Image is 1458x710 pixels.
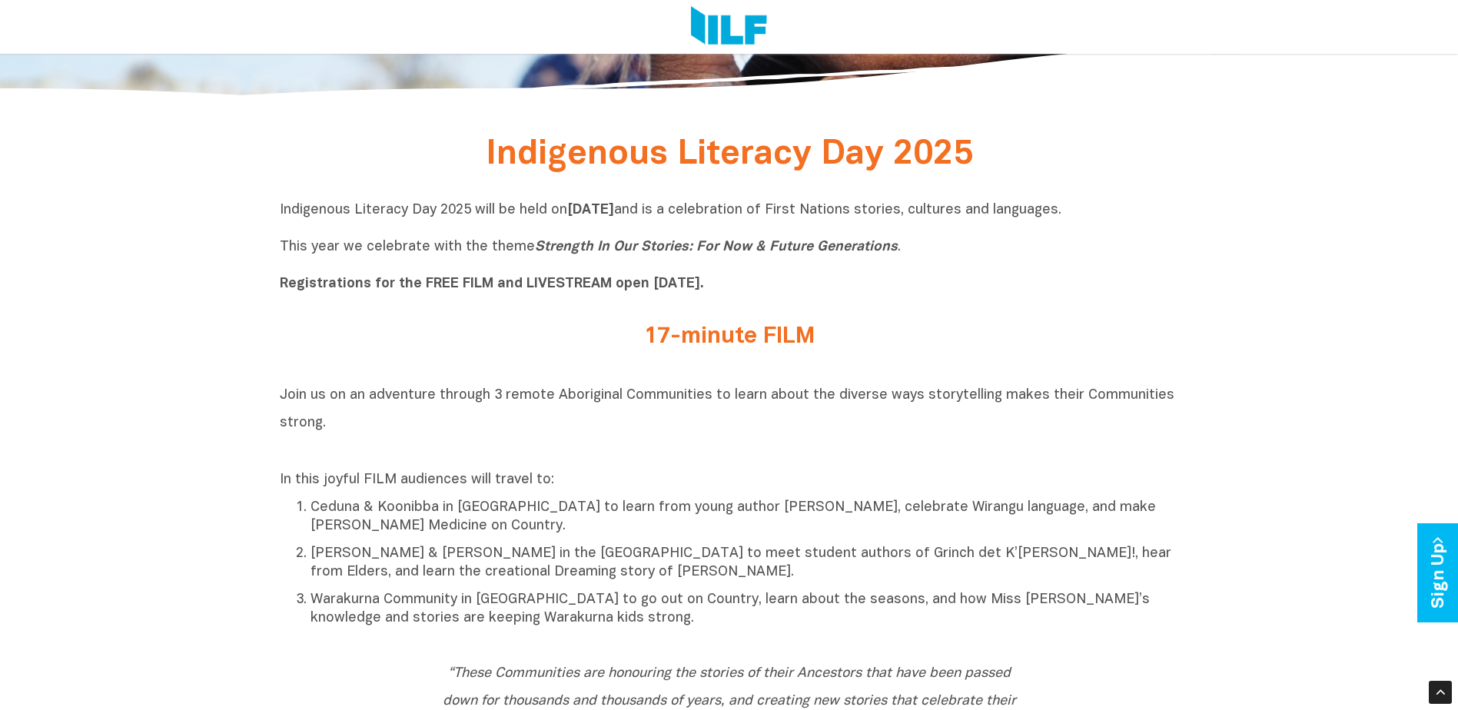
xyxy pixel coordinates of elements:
p: Indigenous Literacy Day 2025 will be held on and is a celebration of First Nations stories, cultu... [280,201,1179,294]
span: Indigenous Literacy Day 2025 [486,139,973,171]
p: In this joyful FILM audiences will travel to: [280,471,1179,489]
b: [DATE] [567,204,614,217]
b: Registrations for the FREE FILM and LIVESTREAM open [DATE]. [280,277,704,290]
div: Scroll Back to Top [1429,681,1452,704]
h2: 17-minute FILM [441,324,1018,350]
span: Join us on an adventure through 3 remote Aboriginal Communities to learn about the diverse ways s... [280,389,1174,430]
img: Logo [691,6,767,48]
i: Strength In Our Stories: For Now & Future Generations [535,241,898,254]
p: [PERSON_NAME] & [PERSON_NAME] in the [GEOGRAPHIC_DATA] to meet student authors of Grinch det K’[P... [311,545,1179,582]
p: Warakurna Community in [GEOGRAPHIC_DATA] to go out on Country, learn about the seasons, and how M... [311,591,1179,628]
p: Ceduna & Koonibba in [GEOGRAPHIC_DATA] to learn from young author [PERSON_NAME], celebrate Wirang... [311,499,1179,536]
